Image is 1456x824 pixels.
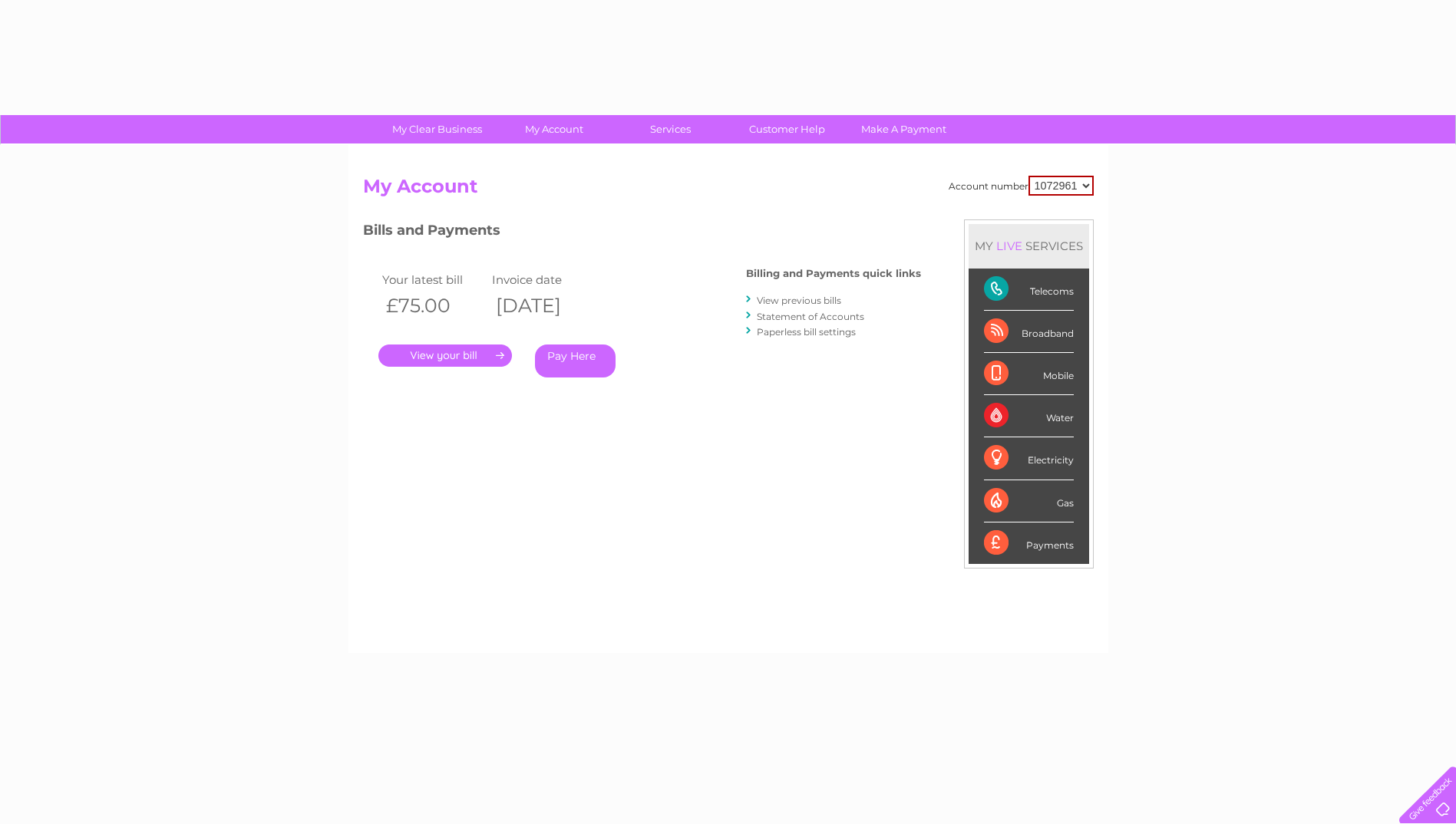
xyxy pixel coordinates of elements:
h3: Bills and Payments [363,219,921,246]
a: My Account [490,115,617,143]
th: [DATE] [488,290,599,321]
div: Water [984,395,1074,437]
a: Pay Here [535,344,616,377]
a: View previous bills [757,295,841,306]
a: Services [607,115,734,143]
a: Paperless bill settings [757,326,856,338]
div: MY SERVICES [969,224,1089,268]
div: Account number [949,176,1094,196]
div: Gas [984,480,1074,522]
td: Invoice date [488,269,599,290]
a: . [378,344,512,367]
div: Electricity [984,437,1074,480]
div: Telecoms [984,269,1074,311]
div: Broadband [984,311,1074,353]
h4: Billing and Payments quick links [746,268,921,279]
a: Make A Payment [840,115,967,143]
a: Statement of Accounts [757,311,864,322]
div: Payments [984,522,1074,564]
a: My Clear Business [374,115,500,143]
td: Your latest bill [378,269,489,290]
div: LIVE [993,239,1025,253]
th: £75.00 [378,290,489,321]
div: Mobile [984,353,1074,395]
a: Customer Help [724,115,850,143]
h2: My Account [363,176,1094,205]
